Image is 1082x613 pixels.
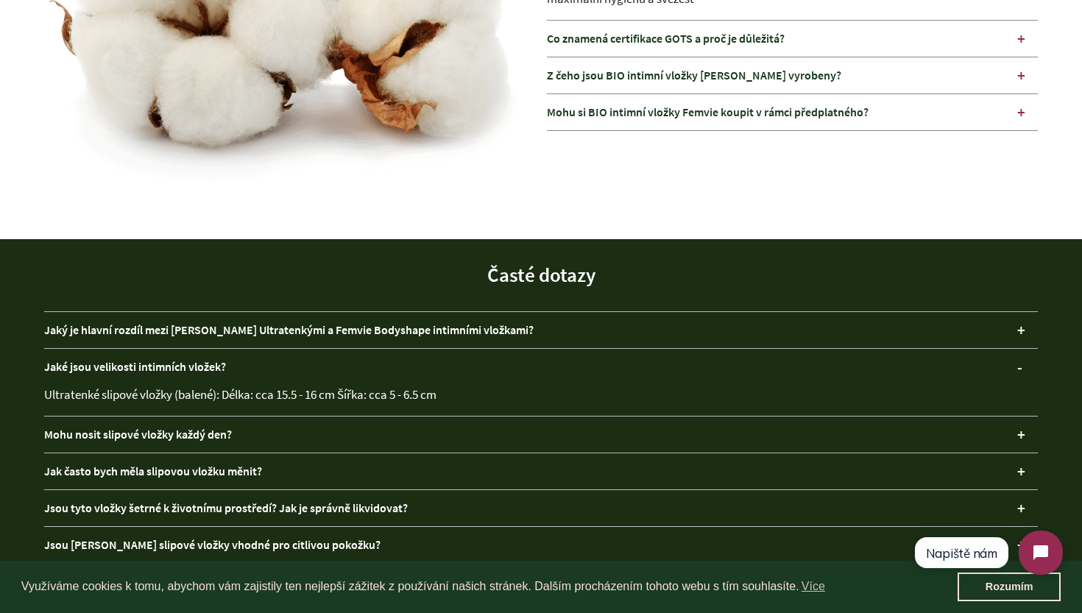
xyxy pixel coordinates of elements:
div: Co znamená certifikace GOTS a proč je důležitá? [547,21,1038,57]
div: Mohu si BIO intimní vložky Femvie koupit v rámci předplatného? [547,94,1038,130]
div: Ultratenké slipové vložky (balené): Délka: cca 15.5 - 16 cm Šířka: cca 5 - 6.5 cm [44,385,1038,416]
div: Jsou tyto vložky šetrné k životnímu prostředí? Jak je správně likvidovat? [44,490,1038,526]
a: learn more about cookies [799,575,827,598]
div: Mohu nosit slipové vložky každý den? [44,417,1038,453]
div: Z čeho jsou BIO intimní vložky [PERSON_NAME] vyrobeny? [547,57,1038,93]
div: Jak často bych měla slipovou vložku měnit? [44,453,1038,489]
span: Využíváme cookies k tomu, abychom vám zajistily ten nejlepší zážitek z používání našich stránek. ... [21,575,958,598]
div: Jsou [PERSON_NAME] slipové vložky vhodné pro citlivou pokožku? [44,527,1038,563]
h3: Časté dotazy [44,261,1038,289]
div: Jaký je hlavní rozdíl mezi [PERSON_NAME] Ultratenkými a Femvie Bodyshape intimními vložkami? [44,312,1038,348]
div: Jaké jsou velikosti intimních vložek? [44,349,1038,385]
iframe: Tidio Chat [901,518,1075,587]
